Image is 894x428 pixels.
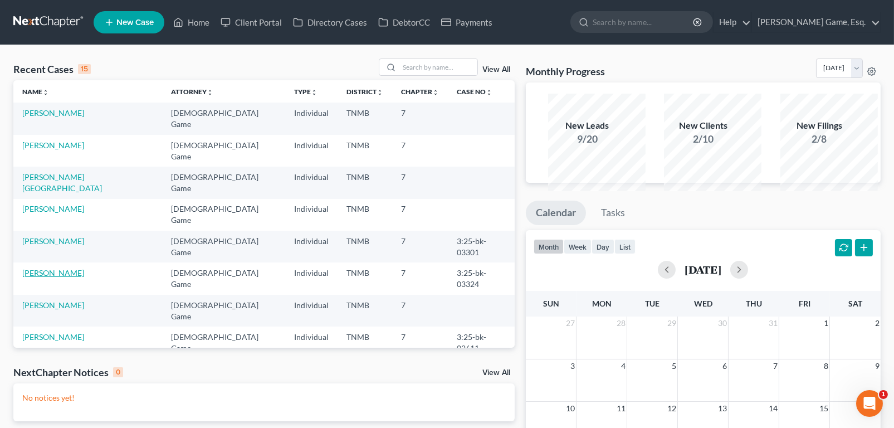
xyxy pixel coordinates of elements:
[13,366,123,379] div: NextChapter Notices
[457,87,492,96] a: Case Nounfold_more
[848,299,862,308] span: Sat
[432,89,439,96] i: unfold_more
[338,262,392,294] td: TNMB
[162,135,285,167] td: [DEMOGRAPHIC_DATA] Game
[162,199,285,231] td: [DEMOGRAPHIC_DATA] Game
[22,236,84,246] a: [PERSON_NAME]
[592,239,614,254] button: day
[162,262,285,294] td: [DEMOGRAPHIC_DATA] Game
[285,167,338,198] td: Individual
[338,103,392,134] td: TNMB
[285,135,338,167] td: Individual
[671,359,677,373] span: 5
[534,239,564,254] button: month
[548,132,626,146] div: 9/20
[620,359,627,373] span: 4
[436,12,498,32] a: Payments
[285,231,338,262] td: Individual
[116,18,154,27] span: New Case
[592,299,612,308] span: Mon
[285,262,338,294] td: Individual
[526,65,605,78] h3: Monthly Progress
[399,59,477,75] input: Search by name...
[780,132,858,146] div: 2/8
[22,108,84,118] a: [PERSON_NAME]
[746,299,762,308] span: Thu
[338,295,392,327] td: TNMB
[823,359,829,373] span: 8
[874,317,881,330] span: 2
[162,167,285,198] td: [DEMOGRAPHIC_DATA] Game
[401,87,439,96] a: Chapterunfold_more
[593,12,695,32] input: Search by name...
[162,295,285,327] td: [DEMOGRAPHIC_DATA] Game
[717,317,728,330] span: 30
[565,402,576,415] span: 10
[486,89,492,96] i: unfold_more
[768,317,779,330] span: 31
[392,199,448,231] td: 7
[856,390,883,417] iframe: Intercom live chat
[615,402,627,415] span: 11
[714,12,751,32] a: Help
[22,204,84,213] a: [PERSON_NAME]
[818,402,829,415] span: 15
[377,89,383,96] i: unfold_more
[22,87,49,96] a: Nameunfold_more
[22,392,506,403] p: No notices yet!
[448,327,515,358] td: 3:25-bk-02611
[171,87,213,96] a: Attorneyunfold_more
[564,239,592,254] button: week
[752,12,880,32] a: [PERSON_NAME] Game, Esq.
[22,300,84,310] a: [PERSON_NAME]
[664,119,742,132] div: New Clients
[392,103,448,134] td: 7
[311,89,317,96] i: unfold_more
[645,299,659,308] span: Tue
[287,12,373,32] a: Directory Cases
[772,359,779,373] span: 7
[338,199,392,231] td: TNMB
[285,327,338,358] td: Individual
[721,359,728,373] span: 6
[392,135,448,167] td: 7
[22,268,84,278] a: [PERSON_NAME]
[543,299,559,308] span: Sun
[392,327,448,358] td: 7
[285,295,338,327] td: Individual
[338,167,392,198] td: TNMB
[373,12,436,32] a: DebtorCC
[22,332,84,342] a: [PERSON_NAME]
[285,103,338,134] td: Individual
[799,299,810,308] span: Fri
[162,231,285,262] td: [DEMOGRAPHIC_DATA] Game
[823,317,829,330] span: 1
[215,12,287,32] a: Client Portal
[338,135,392,167] td: TNMB
[113,367,123,377] div: 0
[694,299,712,308] span: Wed
[22,172,102,193] a: [PERSON_NAME][GEOGRAPHIC_DATA]
[448,262,515,294] td: 3:25-bk-03324
[392,295,448,327] td: 7
[168,12,215,32] a: Home
[338,327,392,358] td: TNMB
[666,317,677,330] span: 29
[448,231,515,262] td: 3:25-bk-03301
[780,119,858,132] div: New Filings
[78,64,91,74] div: 15
[294,87,317,96] a: Typeunfold_more
[685,264,721,275] h2: [DATE]
[13,62,91,76] div: Recent Cases
[664,132,742,146] div: 2/10
[548,119,626,132] div: New Leads
[482,66,510,74] a: View All
[162,327,285,358] td: [DEMOGRAPHIC_DATA] Game
[565,317,576,330] span: 27
[614,239,636,254] button: list
[162,103,285,134] td: [DEMOGRAPHIC_DATA] Game
[392,231,448,262] td: 7
[346,87,383,96] a: Districtunfold_more
[42,89,49,96] i: unfold_more
[482,369,510,377] a: View All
